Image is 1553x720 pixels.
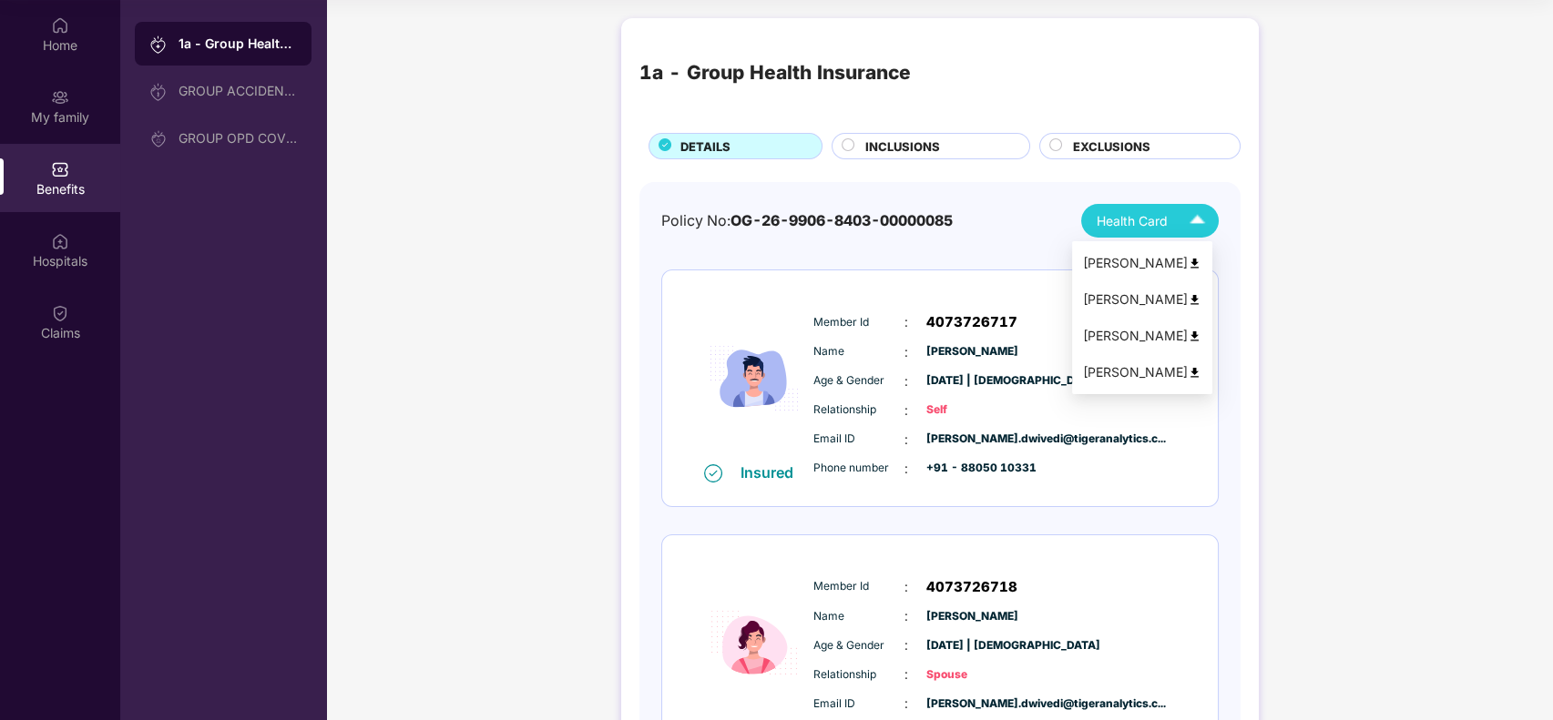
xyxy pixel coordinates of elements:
[904,342,908,362] span: :
[1188,257,1201,270] img: svg+xml;base64,PHN2ZyB4bWxucz0iaHR0cDovL3d3dy53My5vcmcvMjAwMC9zdmciIHdpZHRoPSI0OCIgaGVpZ2h0PSI0OC...
[1188,330,1201,343] img: svg+xml;base64,PHN2ZyB4bWxucz0iaHR0cDovL3d3dy53My5vcmcvMjAwMC9zdmciIHdpZHRoPSI0OCIgaGVpZ2h0PSI0OC...
[926,372,1017,390] span: [DATE] | [DEMOGRAPHIC_DATA]
[51,16,69,35] img: svg+xml;base64,PHN2ZyBpZD0iSG9tZSIgeG1sbnM9Imh0dHA6Ly93d3cudzMub3JnLzIwMDAvc3ZnIiB3aWR0aD0iMjAiIG...
[1097,211,1168,231] span: Health Card
[1083,326,1201,346] div: [PERSON_NAME]
[904,635,908,655] span: :
[813,578,904,595] span: Member Id
[1188,366,1201,380] img: svg+xml;base64,PHN2ZyB4bWxucz0iaHR0cDovL3d3dy53My5vcmcvMjAwMC9zdmciIHdpZHRoPSI0OCIgaGVpZ2h0PSI0OC...
[813,314,904,331] span: Member Id
[926,311,1017,333] span: 4073726717
[904,664,908,685] span: :
[1188,293,1201,307] img: svg+xml;base64,PHN2ZyB4bWxucz0iaHR0cDovL3d3dy53My5vcmcvMjAwMC9zdmciIHdpZHRoPSI0OCIgaGVpZ2h0PSI0OC...
[700,294,809,462] img: icon
[904,371,908,391] span: :
[51,304,69,322] img: svg+xml;base64,PHN2ZyBpZD0iQ2xhaW0iIHhtbG5zPSJodHRwOi8vd3d3LnczLm9yZy8yMDAwL3N2ZyIgd2lkdGg9IjIwIi...
[1073,137,1150,156] span: EXCLUSIONS
[926,460,1017,477] span: +91 - 88050 10331
[926,666,1017,684] span: Spouse
[904,577,908,597] span: :
[51,160,69,178] img: svg+xml;base64,PHN2ZyBpZD0iQmVuZWZpdHMiIHhtbG5zPSJodHRwOi8vd3d3LnczLm9yZy8yMDAwL3N2ZyIgd2lkdGg9Ij...
[904,430,908,450] span: :
[704,464,722,482] img: svg+xml;base64,PHN2ZyB4bWxucz0iaHR0cDovL3d3dy53My5vcmcvMjAwMC9zdmciIHdpZHRoPSIxNiIgaGVpZ2h0PSIxNi...
[813,401,904,419] span: Relationship
[149,130,168,148] img: svg+xml;base64,PHN2ZyB3aWR0aD0iMjAiIGhlaWdodD0iMjAiIHZpZXdCb3g9IjAgMCAyMCAyMCIgZmlsbD0ibm9uZSIgeG...
[731,212,953,229] span: OG-26-9906-8403-00000085
[865,137,940,156] span: INCLUSIONS
[813,372,904,390] span: Age & Gender
[926,695,1017,713] span: [PERSON_NAME].dwivedi@tigeranalytics.c...
[904,401,908,421] span: :
[661,209,953,232] div: Policy No:
[680,137,731,156] span: DETAILS
[149,35,168,54] img: svg+xml;base64,PHN2ZyB3aWR0aD0iMjAiIGhlaWdodD0iMjAiIHZpZXdCb3g9IjAgMCAyMCAyMCIgZmlsbD0ibm9uZSIgeG...
[926,343,1017,360] span: [PERSON_NAME]
[926,576,1017,598] span: 4073726718
[1083,253,1201,273] div: [PERSON_NAME]
[926,431,1017,448] span: [PERSON_NAME].dwivedi@tigeranalytics.c...
[904,459,908,479] span: :
[813,431,904,448] span: Email ID
[1181,205,1213,237] img: Icuh8uwCUCF+XjCZyLQsAKiDCM9HiE6CMYmKQaPGkZKaA32CAAACiQcFBJY0IsAAAAASUVORK5CYII=
[1083,362,1201,382] div: [PERSON_NAME]
[813,608,904,625] span: Name
[179,131,297,146] div: GROUP OPD COVER
[639,58,911,88] div: 1a - Group Health Insurance
[813,460,904,477] span: Phone number
[179,84,297,98] div: GROUP ACCIDENTAL INSURANCE
[926,608,1017,625] span: [PERSON_NAME]
[813,637,904,654] span: Age & Gender
[904,312,908,332] span: :
[179,35,297,53] div: 1a - Group Health Insurance
[813,343,904,360] span: Name
[1083,289,1201,309] div: [PERSON_NAME]
[1081,204,1219,238] button: Health Card
[741,463,804,482] div: Insured
[813,666,904,684] span: Relationship
[51,88,69,106] img: svg+xml;base64,PHN2ZyB3aWR0aD0iMjAiIGhlaWdodD0iMjAiIHZpZXdCb3g9IjAgMCAyMCAyMCIgZmlsbD0ibm9uZSIgeG...
[51,232,69,250] img: svg+xml;base64,PHN2ZyBpZD0iSG9zcGl0YWxzIiB4bWxucz0iaHR0cDovL3d3dy53My5vcmcvMjAwMC9zdmciIHdpZHRoPS...
[926,401,1017,419] span: Self
[813,695,904,713] span: Email ID
[904,694,908,714] span: :
[926,637,1017,654] span: [DATE] | [DEMOGRAPHIC_DATA]
[149,83,168,101] img: svg+xml;base64,PHN2ZyB3aWR0aD0iMjAiIGhlaWdodD0iMjAiIHZpZXdCb3g9IjAgMCAyMCAyMCIgZmlsbD0ibm9uZSIgeG...
[904,606,908,626] span: :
